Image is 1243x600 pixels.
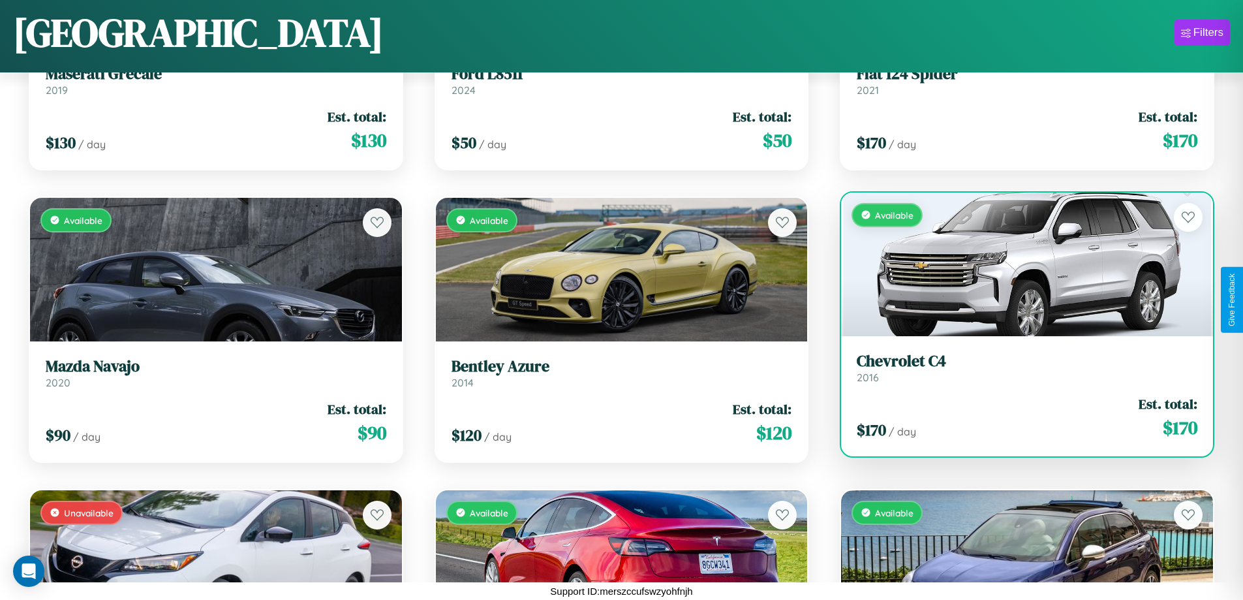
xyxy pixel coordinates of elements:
[479,138,506,151] span: / day
[756,420,791,446] span: $ 120
[64,215,102,226] span: Available
[452,376,474,389] span: 2014
[1139,394,1197,413] span: Est. total:
[857,352,1197,371] h3: Chevrolet C4
[763,127,791,153] span: $ 50
[46,84,68,97] span: 2019
[452,357,792,389] a: Bentley Azure2014
[1139,107,1197,126] span: Est. total:
[452,65,792,97] a: Ford L85112024
[733,107,791,126] span: Est. total:
[857,65,1197,97] a: Fiat 124 Spider2021
[328,400,386,418] span: Est. total:
[452,424,482,446] span: $ 120
[46,376,70,389] span: 2020
[46,424,70,446] span: $ 90
[1227,274,1236,326] div: Give Feedback
[889,138,916,151] span: / day
[857,352,1197,384] a: Chevrolet C42016
[46,65,386,97] a: Maserati Grecale2019
[875,210,913,221] span: Available
[64,507,114,518] span: Unavailable
[733,400,791,418] span: Est. total:
[875,507,913,518] span: Available
[46,65,386,84] h3: Maserati Grecale
[484,430,512,443] span: / day
[78,138,106,151] span: / day
[857,371,879,384] span: 2016
[452,132,476,153] span: $ 50
[328,107,386,126] span: Est. total:
[46,132,76,153] span: $ 130
[470,215,508,226] span: Available
[358,420,386,446] span: $ 90
[13,556,44,587] div: Open Intercom Messenger
[550,582,692,600] p: Support ID: merszccufswzyohfnjh
[452,357,792,376] h3: Bentley Azure
[1174,20,1230,46] button: Filters
[470,507,508,518] span: Available
[857,132,886,153] span: $ 170
[889,425,916,438] span: / day
[1163,127,1197,153] span: $ 170
[46,357,386,389] a: Mazda Navajo2020
[857,419,886,441] span: $ 170
[857,84,879,97] span: 2021
[13,6,384,59] h1: [GEOGRAPHIC_DATA]
[1193,26,1223,39] div: Filters
[1163,415,1197,441] span: $ 170
[46,357,386,376] h3: Mazda Navajo
[452,65,792,84] h3: Ford L8511
[452,84,476,97] span: 2024
[351,127,386,153] span: $ 130
[857,65,1197,84] h3: Fiat 124 Spider
[73,430,100,443] span: / day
